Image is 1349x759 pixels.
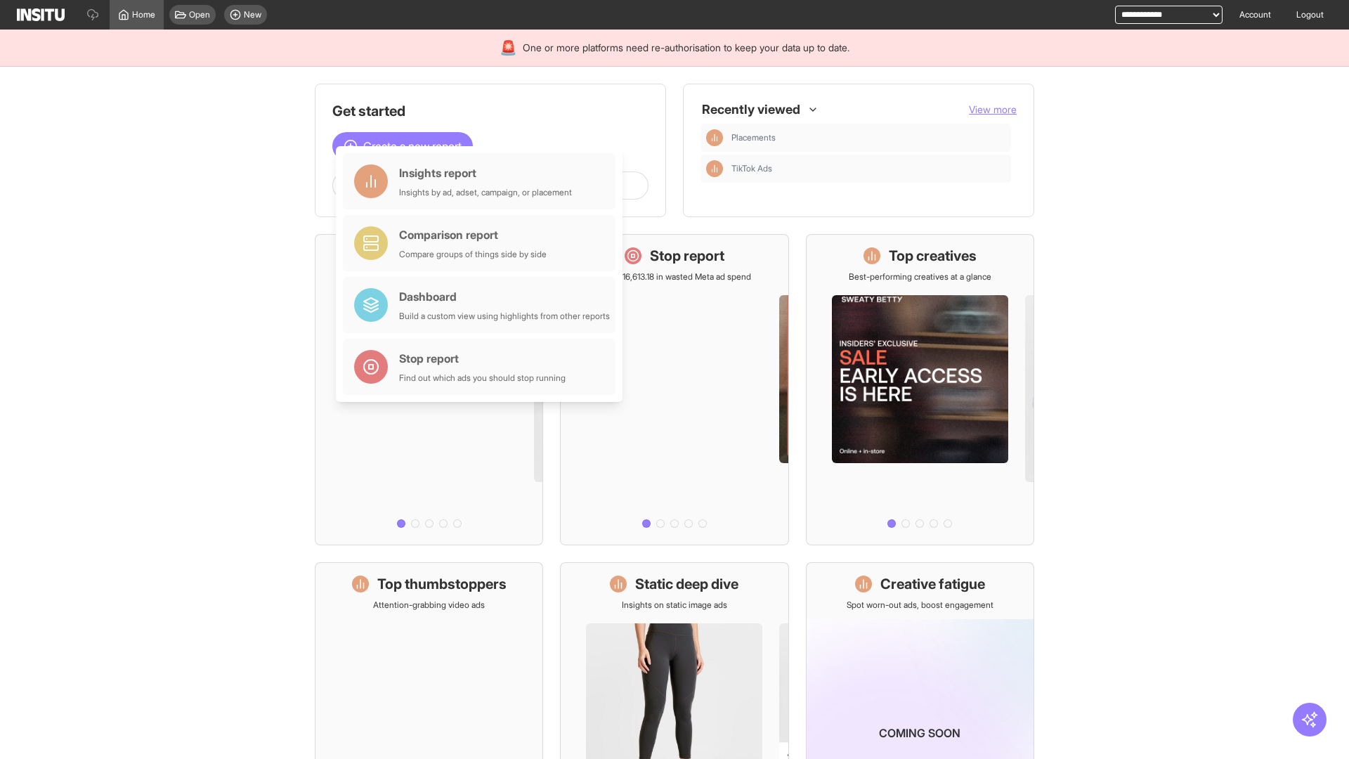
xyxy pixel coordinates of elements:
[399,187,572,198] div: Insights by ad, adset, campaign, or placement
[731,132,776,143] span: Placements
[706,160,723,177] div: Insights
[597,271,751,283] p: Save £16,613.18 in wasted Meta ad spend
[731,163,1005,174] span: TikTok Ads
[560,234,788,545] a: Stop reportSave £16,613.18 in wasted Meta ad spend
[399,226,547,243] div: Comparison report
[889,246,977,266] h1: Top creatives
[332,132,473,160] button: Create a new report
[315,234,543,545] a: What's live nowSee all active ads instantly
[399,288,610,305] div: Dashboard
[399,164,572,181] div: Insights report
[500,38,517,58] div: 🚨
[17,8,65,21] img: Logo
[373,599,485,611] p: Attention-grabbing video ads
[399,350,566,367] div: Stop report
[399,249,547,260] div: Compare groups of things side by side
[969,103,1017,115] span: View more
[189,9,210,20] span: Open
[731,163,772,174] span: TikTok Ads
[244,9,261,20] span: New
[332,101,649,121] h1: Get started
[706,129,723,146] div: Insights
[731,132,1005,143] span: Placements
[399,311,610,322] div: Build a custom view using highlights from other reports
[650,246,724,266] h1: Stop report
[806,234,1034,545] a: Top creativesBest-performing creatives at a glance
[849,271,991,283] p: Best-performing creatives at a glance
[377,574,507,594] h1: Top thumbstoppers
[363,138,462,155] span: Create a new report
[969,103,1017,117] button: View more
[635,574,738,594] h1: Static deep dive
[132,9,155,20] span: Home
[399,372,566,384] div: Find out which ads you should stop running
[523,41,849,55] span: One or more platforms need re-authorisation to keep your data up to date.
[622,599,727,611] p: Insights on static image ads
